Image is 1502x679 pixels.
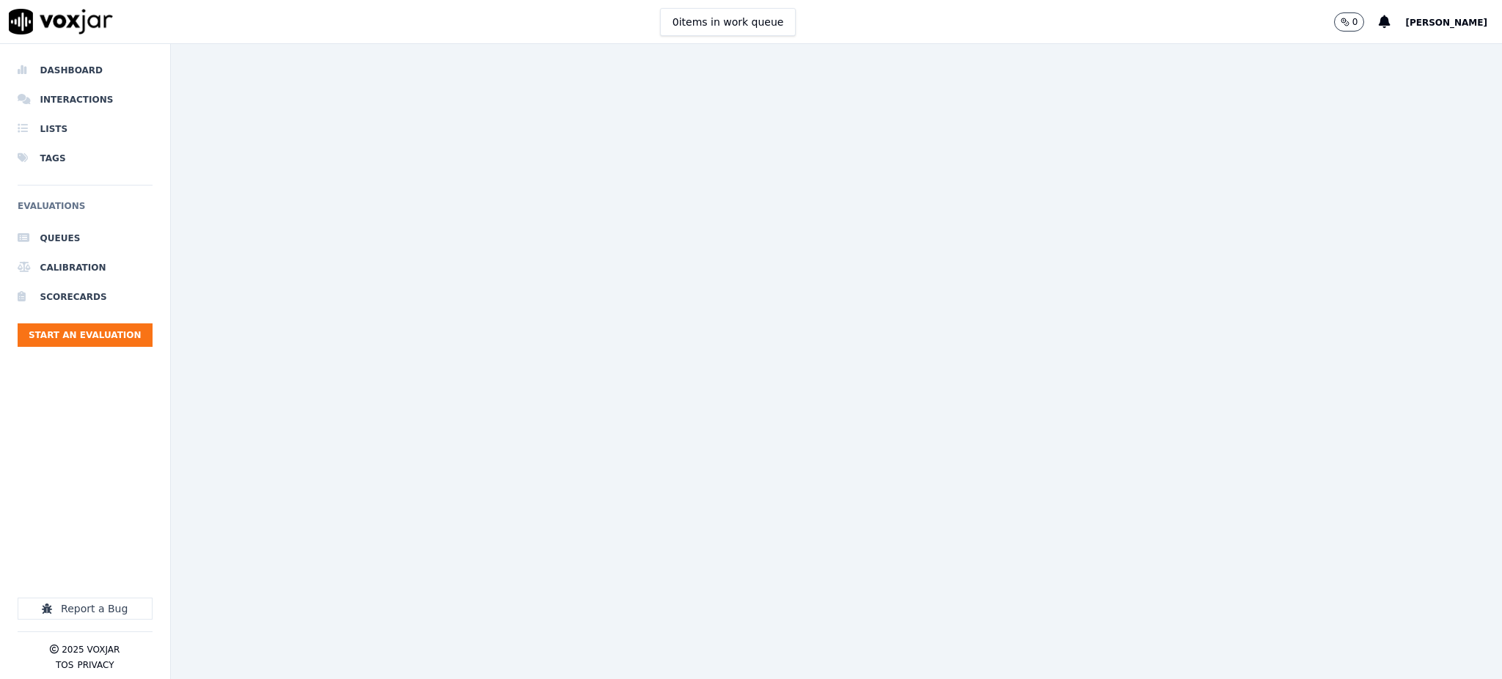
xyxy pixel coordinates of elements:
button: 0items in work queue [660,8,796,36]
p: 0 [1352,16,1358,28]
a: Tags [18,144,153,173]
button: Report a Bug [18,598,153,620]
a: Queues [18,224,153,253]
a: Scorecards [18,282,153,312]
button: 0 [1334,12,1380,32]
button: Start an Evaluation [18,323,153,347]
button: 0 [1334,12,1365,32]
a: Dashboard [18,56,153,85]
button: [PERSON_NAME] [1405,13,1502,31]
button: Privacy [77,659,114,671]
span: [PERSON_NAME] [1405,18,1487,28]
button: TOS [56,659,73,671]
p: 2025 Voxjar [62,644,120,656]
a: Lists [18,114,153,144]
h6: Evaluations [18,197,153,224]
a: Calibration [18,253,153,282]
a: Interactions [18,85,153,114]
img: voxjar logo [9,9,113,34]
